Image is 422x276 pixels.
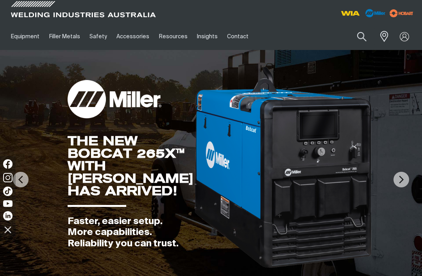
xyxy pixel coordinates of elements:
[44,23,84,50] a: Filler Metals
[3,159,13,169] img: Facebook
[3,173,13,182] img: Instagram
[6,23,313,50] nav: Main
[154,23,192,50] a: Resources
[339,27,375,46] input: Product name or item number...
[393,172,409,187] img: NextArrow
[85,23,112,50] a: Safety
[3,200,13,207] img: YouTube
[3,187,13,196] img: TikTok
[1,223,14,236] img: hide socials
[349,27,375,46] button: Search products
[192,23,222,50] a: Insights
[6,23,44,50] a: Equipment
[13,172,29,187] img: PrevArrow
[112,23,154,50] a: Accessories
[3,211,13,221] img: LinkedIn
[68,216,193,249] div: Faster, easier setup. More capabilities. Reliability you can trust.
[68,135,193,197] div: THE NEW BOBCAT 265X™ WITH [PERSON_NAME] HAS ARRIVED!
[387,7,416,19] img: miller
[222,23,253,50] a: Contact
